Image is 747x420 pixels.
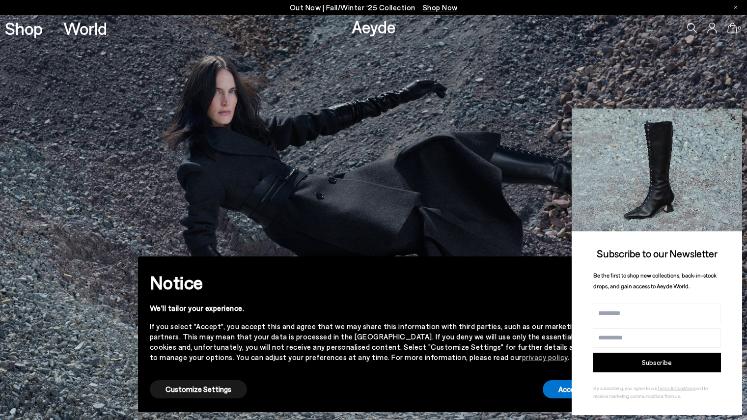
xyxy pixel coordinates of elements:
button: Customize Settings [150,380,247,398]
a: Aeyde [352,16,396,37]
a: privacy policy [522,353,568,362]
span: Navigate to /collections/new-in [423,3,458,12]
a: Terms & Conditions [657,385,695,391]
h2: Notice [150,270,582,295]
div: If you select "Accept", you accept this and agree that we may share this information with third p... [150,321,582,363]
span: By subscribing, you agree to our [593,385,657,391]
span: 0 [737,26,742,31]
span: Subscribe to our Newsletter [597,247,718,259]
span: Be the first to shop new collections, back-in-stock drops, and gain access to Aeyde World. [593,272,717,290]
button: Subscribe [593,353,721,372]
div: We'll tailor your experience. [150,303,582,313]
img: 2a6287a1333c9a56320fd6e7b3c4a9a9.jpg [572,109,742,231]
a: 0 [727,23,737,33]
a: World [63,20,107,37]
button: Accept [543,380,598,398]
a: Shop [5,20,43,37]
p: Out Now | Fall/Winter ‘25 Collection [290,1,458,14]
